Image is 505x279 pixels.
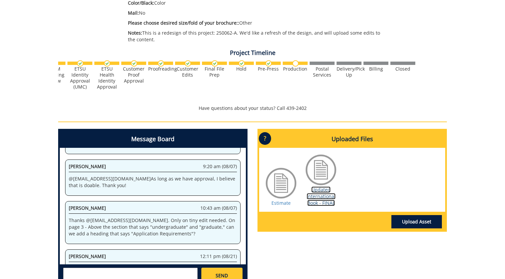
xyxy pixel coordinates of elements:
[67,66,92,90] div: ETSU Identity Approval (UMC)
[310,66,335,78] div: Postal Services
[271,200,291,206] a: Estimate
[128,20,388,26] p: Other
[60,131,246,148] h4: Message Board
[307,186,336,206] a: Updated International Book - FINAL
[390,66,415,72] div: Closed
[265,60,272,67] img: checkmark
[158,60,164,67] img: checkmark
[94,66,119,90] div: ETSU Health Identity Approval
[200,205,237,211] span: 10:43 am (08/07)
[212,60,218,67] img: checkmark
[69,175,237,189] p: @ [EMAIL_ADDRESS][DOMAIN_NAME] As long as we have approval, I believe that is doable. Thank you!
[131,60,137,67] img: checkmark
[259,132,271,145] p: ?
[128,10,139,16] span: Mail:
[259,131,445,148] h4: Uploaded Files
[128,30,388,43] p: This is a redesign of this project: 250062-A. We'd like a refresh of the design, and will upload ...
[58,50,447,56] h4: Project Timeline
[69,163,106,169] span: [PERSON_NAME]
[77,60,83,67] img: checkmark
[203,163,237,170] span: 9:20 am (08/07)
[363,66,388,72] div: Billing
[69,205,106,211] span: [PERSON_NAME]
[69,217,237,237] p: Thanks @ [EMAIL_ADDRESS][DOMAIN_NAME] . Only on tiny edit needed. On page 3 - Above the section t...
[58,105,447,112] p: Have questions about your status? Call 439-2402
[283,66,308,72] div: Production
[185,60,191,67] img: checkmark
[148,66,173,72] div: Proofreading
[121,66,146,84] div: Customer Proof Approval
[202,66,227,78] div: Final File Prep
[391,215,442,228] a: Upload Asset
[128,30,142,36] span: Notes:
[175,66,200,78] div: Customer Edits
[292,60,299,67] img: no
[239,60,245,67] img: checkmark
[104,60,110,67] img: checkmark
[337,66,361,78] div: Delivery/Pick Up
[69,253,106,259] span: [PERSON_NAME]
[229,66,254,72] div: Hold
[256,66,281,72] div: Pre-Press
[128,10,388,16] p: No
[216,272,228,279] span: SEND
[128,20,239,26] span: Please choose desired size/fold of your brochure::
[200,253,237,260] span: 12:11 pm (08/21)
